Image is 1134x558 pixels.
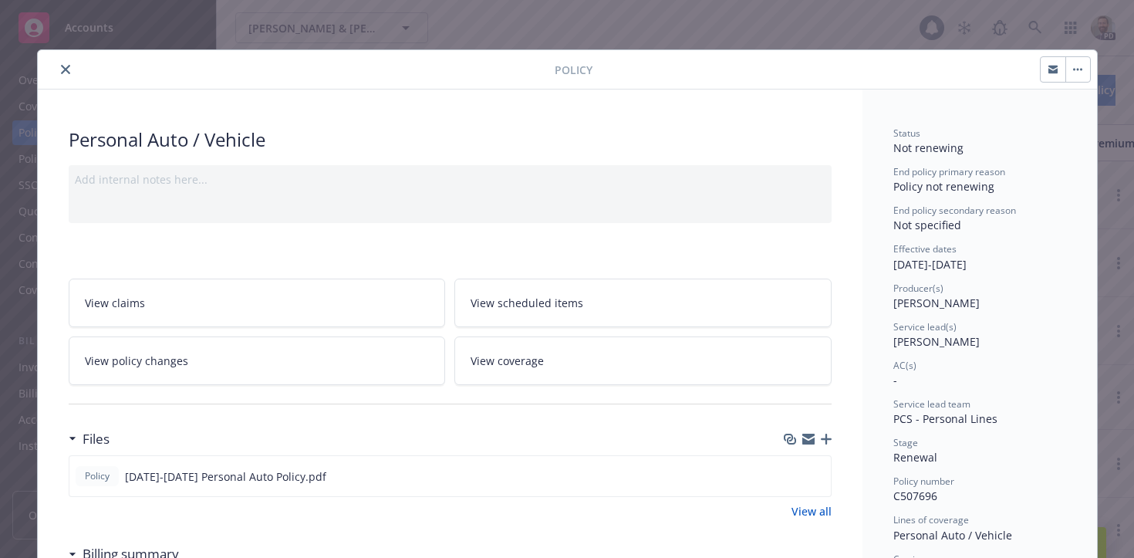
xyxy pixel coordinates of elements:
span: [PERSON_NAME] [893,296,980,310]
button: download file [786,468,798,485]
button: preview file [811,468,825,485]
span: - [893,373,897,387]
span: Policy number [893,475,954,488]
span: Not renewing [893,140,964,155]
div: Personal Auto / Vehicle [893,527,1066,543]
a: View claims [69,279,446,327]
span: View scheduled items [471,295,583,311]
a: View policy changes [69,336,446,385]
span: Not specified [893,218,961,232]
span: View coverage [471,353,544,369]
a: View all [791,503,832,519]
span: View claims [85,295,145,311]
div: Personal Auto / Vehicle [69,127,832,153]
span: Effective dates [893,242,957,255]
div: Files [69,429,110,449]
span: PCS - Personal Lines [893,411,997,426]
a: View coverage [454,336,832,385]
span: Service lead(s) [893,320,957,333]
div: Add internal notes here... [75,171,825,188]
span: Lines of coverage [893,513,969,526]
span: Producer(s) [893,282,943,295]
h3: Files [83,429,110,449]
span: [PERSON_NAME] [893,334,980,349]
span: AC(s) [893,359,916,372]
div: [DATE] - [DATE] [893,242,1066,272]
span: Policy [555,62,592,78]
span: End policy secondary reason [893,204,1016,217]
span: Service lead team [893,397,970,411]
span: Policy [82,469,113,483]
span: [DATE]-[DATE] Personal Auto Policy.pdf [125,468,326,485]
span: End policy primary reason [893,165,1005,178]
span: View policy changes [85,353,188,369]
span: Status [893,127,920,140]
button: close [56,60,75,79]
span: Renewal [893,450,937,465]
a: View scheduled items [454,279,832,327]
span: Policy not renewing [893,179,994,194]
span: C507696 [893,489,937,503]
span: Stage [893,436,918,449]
